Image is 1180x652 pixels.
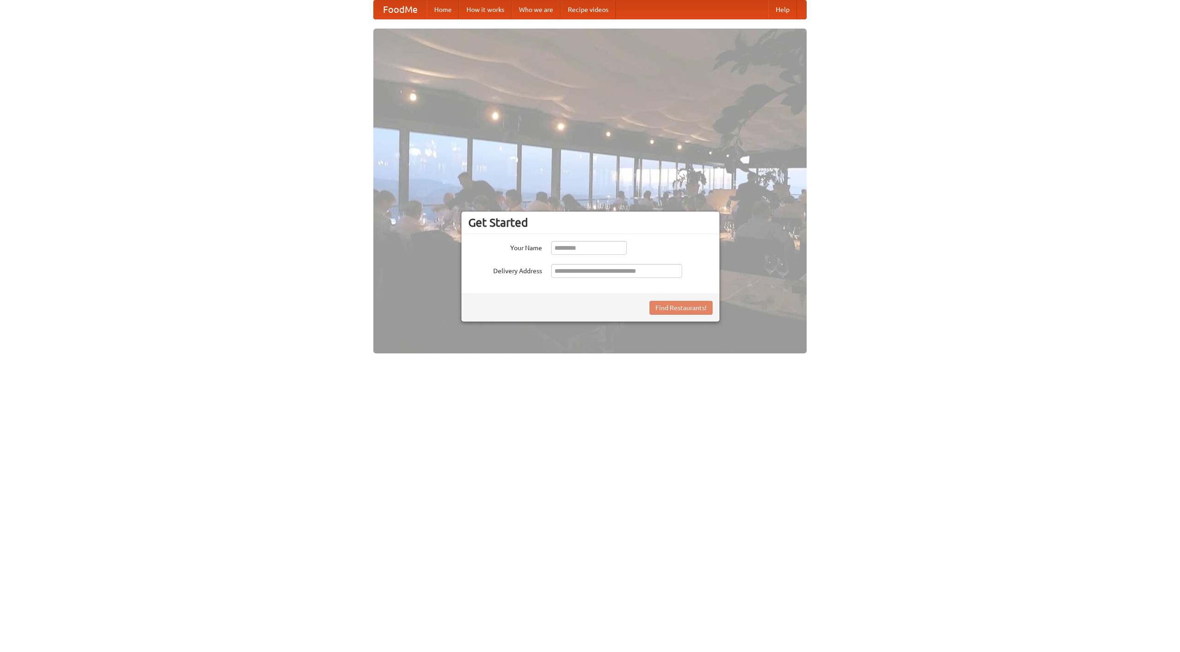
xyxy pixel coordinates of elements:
button: Find Restaurants! [649,301,713,315]
a: Home [427,0,459,19]
a: Recipe videos [560,0,616,19]
label: Delivery Address [468,264,542,276]
a: FoodMe [374,0,427,19]
h3: Get Started [468,216,713,229]
a: Help [768,0,797,19]
a: How it works [459,0,512,19]
a: Who we are [512,0,560,19]
label: Your Name [468,241,542,253]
